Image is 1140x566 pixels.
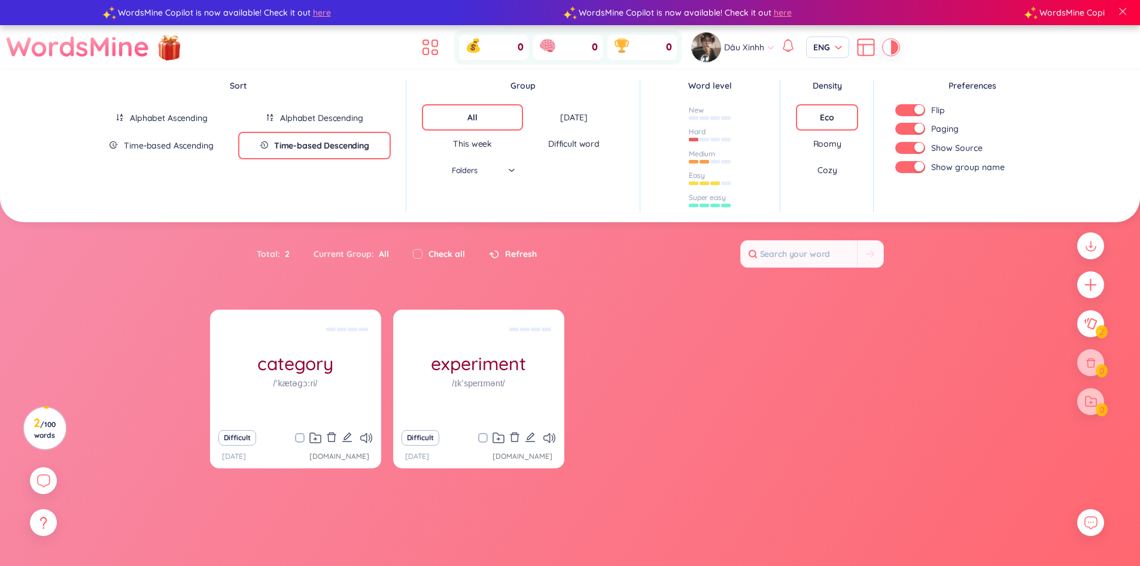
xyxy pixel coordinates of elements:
span: Show Source [931,141,983,155]
span: / 100 words [34,420,56,440]
span: delete [509,432,520,443]
button: Difficult [402,430,439,446]
span: field-time [260,141,268,149]
div: Preferences [889,79,1054,92]
a: [DOMAIN_NAME] [493,451,552,462]
div: Cozy [817,164,837,176]
p: [DATE] [222,451,246,462]
span: 0 [666,41,672,54]
span: delete [326,432,337,443]
div: Hard [689,127,706,137]
span: 0 [518,41,524,54]
h3: 2 [31,418,58,440]
div: Medium [689,149,715,159]
span: edit [525,432,536,443]
span: Show group name [931,161,1005,174]
span: sort-ascending [115,113,124,122]
span: Paging [931,122,959,135]
div: WordsMine Copilot is now available! Check it out [537,6,998,19]
button: edit [342,429,352,446]
div: All [467,111,478,123]
div: Alphabet Descending [280,112,363,124]
span: edit [342,432,352,443]
button: edit [525,429,536,446]
div: Difficult word [548,138,600,150]
span: Flip [931,104,944,116]
span: All [374,249,389,259]
span: ENG [813,41,842,53]
span: Dâu Xinhh [724,41,764,54]
span: Refresh [505,247,537,261]
span: field-time [110,141,118,149]
span: 0 [592,41,598,54]
h1: experiment [393,353,564,374]
p: [DATE] [405,451,429,462]
div: Eco [820,111,834,123]
img: avatar [691,32,721,62]
button: delete [326,429,337,446]
h1: /ˈkætəɡɔːri/ [273,377,318,390]
div: Time-based Descending [274,140,369,152]
div: Super easy [689,193,726,202]
div: This week [453,138,492,150]
h1: category [210,353,381,374]
div: Time-based Ascending [124,140,213,152]
div: WordsMine Copilot is now available! Check it out [76,6,537,19]
label: Check all [428,247,465,261]
div: Group [422,79,625,92]
a: avatar [691,32,724,62]
div: Density [796,79,858,92]
button: Difficult [218,430,256,446]
span: here [279,6,297,19]
div: Easy [689,171,705,180]
input: Search your word [741,241,857,267]
span: here [740,6,758,19]
img: flashSalesIcon.a7f4f837.png [157,30,181,66]
span: plus [1083,277,1098,292]
div: [DATE] [560,111,588,123]
button: delete [509,429,520,446]
span: 2 [280,247,290,261]
a: [DOMAIN_NAME] [309,451,369,462]
div: Alphabet Ascending [130,112,207,124]
a: WordsMine [6,25,150,68]
div: Total : [257,241,302,267]
h1: /ɪkˈsperɪmənt/ [452,377,504,390]
div: Roomy [813,138,841,150]
div: Current Group : [302,241,401,267]
div: Sort [85,79,391,92]
span: sort-descending [266,113,274,122]
div: New [689,105,704,115]
div: Word level [656,79,765,92]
